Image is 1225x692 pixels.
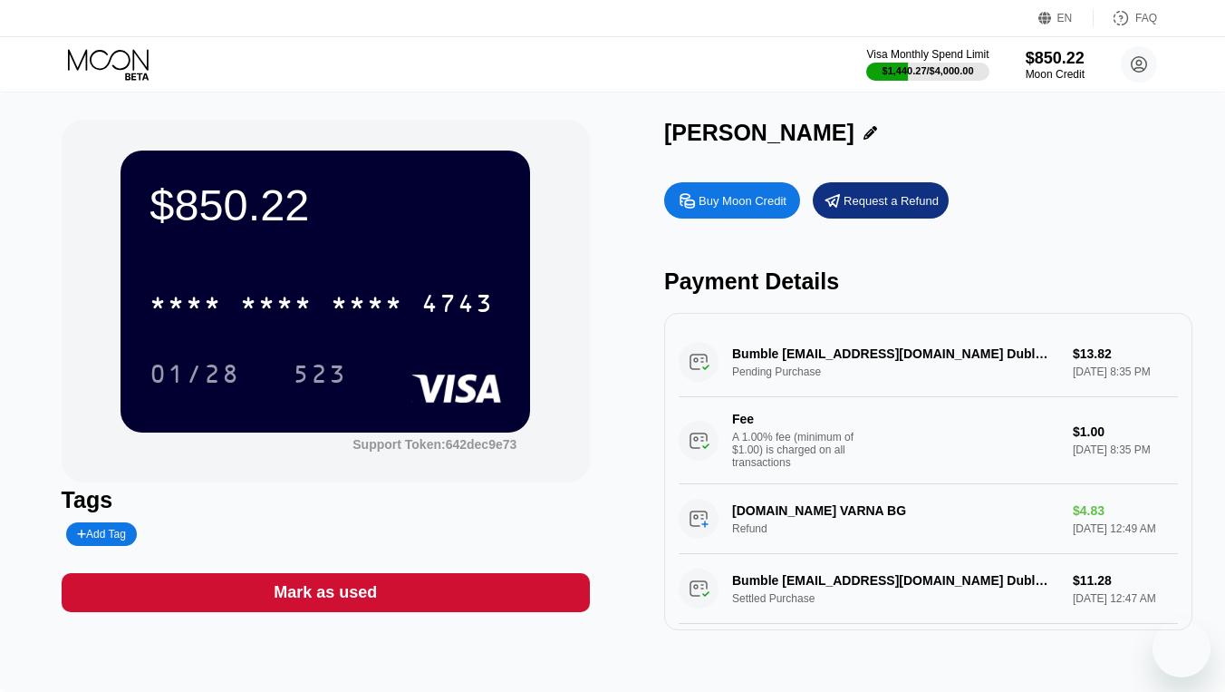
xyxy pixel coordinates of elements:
[150,180,501,230] div: $850.22
[1073,424,1178,439] div: $1.00
[352,437,516,452] div: Support Token: 642dec9e73
[866,48,989,81] div: Visa Monthly Spend Limit$1,440.27/$4,000.00
[679,397,1178,484] div: FeeA 1.00% fee (minimum of $1.00) is charged on all transactions$1.00[DATE] 8:35 PM
[664,182,800,219] div: Buy Moon Credit
[1026,68,1085,81] div: Moon Credit
[1153,619,1211,677] iframe: Button to launch messaging window
[866,48,989,61] div: Visa Monthly Spend Limit
[664,268,1192,295] div: Payment Details
[1026,49,1085,81] div: $850.22Moon Credit
[77,528,126,541] div: Add Tag
[1135,12,1157,24] div: FAQ
[279,351,361,396] div: 523
[1094,9,1157,27] div: FAQ
[62,487,590,513] div: Tags
[732,431,868,469] div: A 1.00% fee (minimum of $1.00) is charged on all transactions
[699,193,786,209] div: Buy Moon Credit
[62,573,590,612] div: Mark as used
[883,65,974,76] div: $1,440.27 / $4,000.00
[274,582,377,603] div: Mark as used
[66,522,137,546] div: Add Tag
[136,351,254,396] div: 01/28
[844,193,939,209] div: Request a Refund
[293,362,347,391] div: 523
[732,412,859,426] div: Fee
[421,291,494,320] div: 4743
[1057,12,1073,24] div: EN
[1038,9,1094,27] div: EN
[1026,49,1085,68] div: $850.22
[813,182,949,219] div: Request a Refund
[150,362,240,391] div: 01/28
[1073,443,1178,456] div: [DATE] 8:35 PM
[664,120,854,146] div: [PERSON_NAME]
[352,437,516,452] div: Support Token:642dec9e73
